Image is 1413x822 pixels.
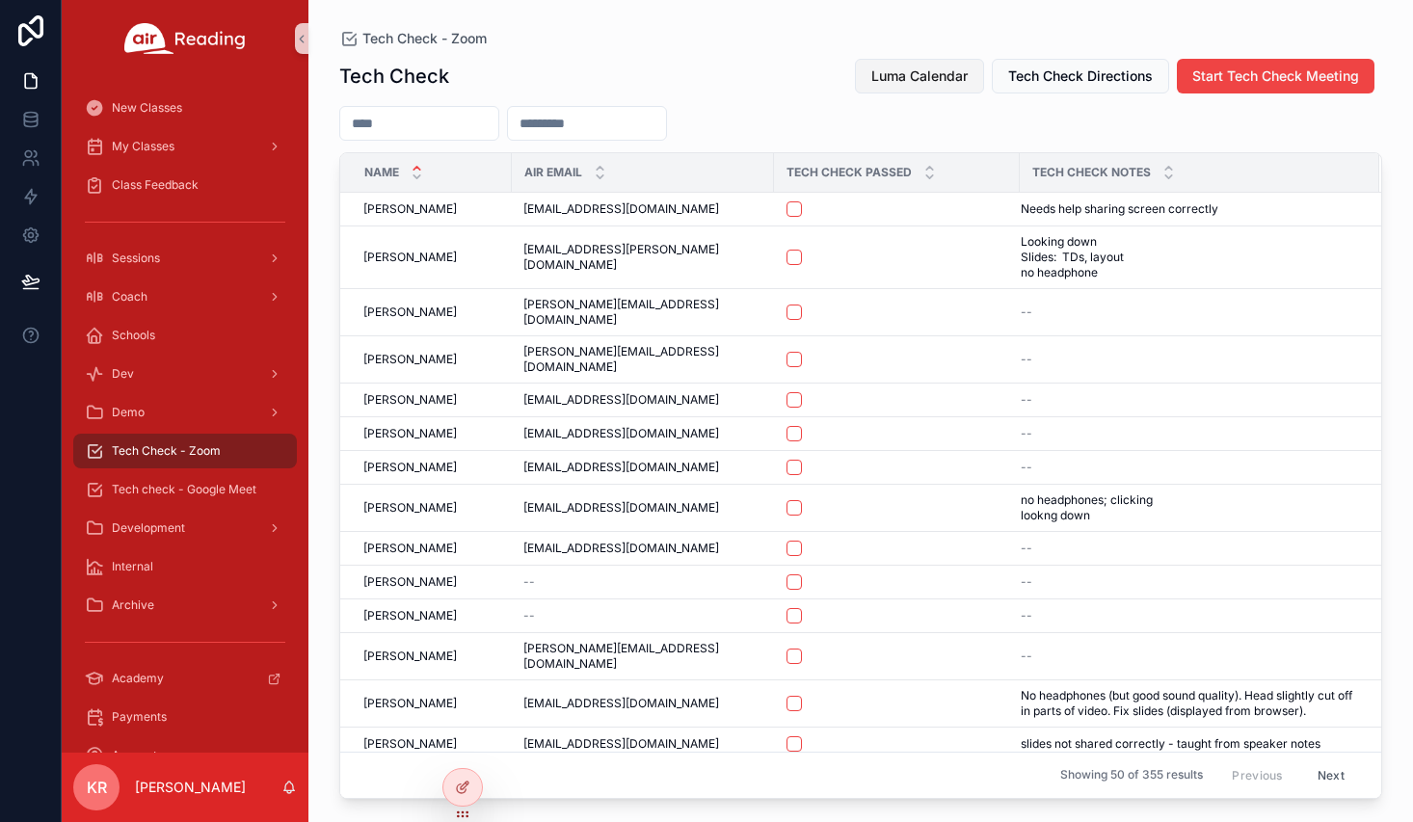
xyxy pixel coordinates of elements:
[124,23,246,54] img: App logo
[73,549,297,584] a: Internal
[112,482,256,497] span: Tech check - Google Meet
[1021,608,1032,623] span: --
[523,392,762,408] a: [EMAIL_ADDRESS][DOMAIN_NAME]
[112,251,160,266] span: Sessions
[73,588,297,623] a: Archive
[363,649,457,664] span: [PERSON_NAME]
[786,165,912,180] span: Tech Check Passed
[1032,165,1151,180] span: Tech Check Notes
[363,608,500,623] a: [PERSON_NAME]
[363,736,500,752] a: [PERSON_NAME]
[523,500,719,516] span: [EMAIL_ADDRESS][DOMAIN_NAME]
[1021,574,1356,590] a: --
[73,472,297,507] a: Tech check - Google Meet
[362,29,487,48] span: Tech Check - Zoom
[871,66,968,86] span: Luma Calendar
[1021,736,1356,752] a: slides not shared correctly - taught from speaker notes
[523,608,762,623] a: --
[363,250,457,265] span: [PERSON_NAME]
[112,139,174,154] span: My Classes
[363,305,500,320] a: [PERSON_NAME]
[112,520,185,536] span: Development
[523,736,762,752] a: [EMAIL_ADDRESS][DOMAIN_NAME]
[112,405,145,420] span: Demo
[112,559,153,574] span: Internal
[73,511,297,545] a: Development
[363,250,500,265] a: [PERSON_NAME]
[1021,460,1032,475] span: --
[1021,541,1356,556] a: --
[112,671,164,686] span: Academy
[112,366,134,382] span: Dev
[73,279,297,314] a: Coach
[1021,492,1356,523] a: no headphones; clicking lookng down
[363,649,500,664] a: [PERSON_NAME]
[1192,66,1359,86] span: Start Tech Check Meeting
[1021,352,1356,367] a: --
[1021,392,1356,408] a: --
[523,201,762,217] a: [EMAIL_ADDRESS][DOMAIN_NAME]
[1021,234,1356,280] a: Looking down Slides: TDs, layout no headphone
[523,574,762,590] a: --
[73,700,297,734] a: Payments
[112,177,199,193] span: Class Feedback
[1021,201,1356,217] a: Needs help sharing screen correctly
[523,344,762,375] a: [PERSON_NAME][EMAIL_ADDRESS][DOMAIN_NAME]
[523,574,535,590] span: --
[523,242,762,273] a: [EMAIL_ADDRESS][PERSON_NAME][DOMAIN_NAME]
[363,392,457,408] span: [PERSON_NAME]
[1021,608,1356,623] a: --
[1021,234,1280,280] span: Looking down Slides: TDs, layout no headphone
[1021,688,1356,719] a: No headphones (but good sound quality). Head slightly cut off in parts of video. Fix slides (disp...
[363,352,457,367] span: [PERSON_NAME]
[363,696,457,711] span: [PERSON_NAME]
[73,91,297,125] a: New Classes
[523,696,762,711] a: [EMAIL_ADDRESS][DOMAIN_NAME]
[523,641,762,672] a: [PERSON_NAME][EMAIL_ADDRESS][DOMAIN_NAME]
[112,709,167,725] span: Payments
[73,129,297,164] a: My Classes
[992,59,1169,93] button: Tech Check Directions
[112,289,147,305] span: Coach
[523,541,719,556] span: [EMAIL_ADDRESS][DOMAIN_NAME]
[523,696,719,711] span: [EMAIL_ADDRESS][DOMAIN_NAME]
[73,434,297,468] a: Tech Check - Zoom
[339,29,487,48] a: Tech Check - Zoom
[62,77,308,753] div: scrollable content
[73,168,297,202] a: Class Feedback
[1177,59,1374,93] button: Start Tech Check Meeting
[1021,460,1356,475] a: --
[1021,352,1032,367] span: --
[1021,426,1356,441] a: --
[523,297,762,328] span: [PERSON_NAME][EMAIL_ADDRESS][DOMAIN_NAME]
[523,736,719,752] span: [EMAIL_ADDRESS][DOMAIN_NAME]
[1021,574,1032,590] span: --
[363,201,457,217] span: [PERSON_NAME]
[1021,649,1032,664] span: --
[1021,305,1356,320] a: --
[1021,649,1356,664] a: --
[1060,768,1203,783] span: Showing 50 of 355 results
[1008,66,1153,86] span: Tech Check Directions
[363,541,500,556] a: [PERSON_NAME]
[363,500,500,516] a: [PERSON_NAME]
[73,318,297,353] a: Schools
[523,460,762,475] a: [EMAIL_ADDRESS][DOMAIN_NAME]
[112,100,182,116] span: New Classes
[523,500,762,516] a: [EMAIL_ADDRESS][DOMAIN_NAME]
[363,541,457,556] span: [PERSON_NAME]
[1021,392,1032,408] span: --
[73,661,297,696] a: Academy
[364,165,399,180] span: Name
[363,392,500,408] a: [PERSON_NAME]
[1021,201,1218,217] span: Needs help sharing screen correctly
[523,608,535,623] span: --
[1021,541,1032,556] span: --
[112,443,221,459] span: Tech Check - Zoom
[363,574,457,590] span: [PERSON_NAME]
[73,357,297,391] a: Dev
[1021,305,1032,320] span: --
